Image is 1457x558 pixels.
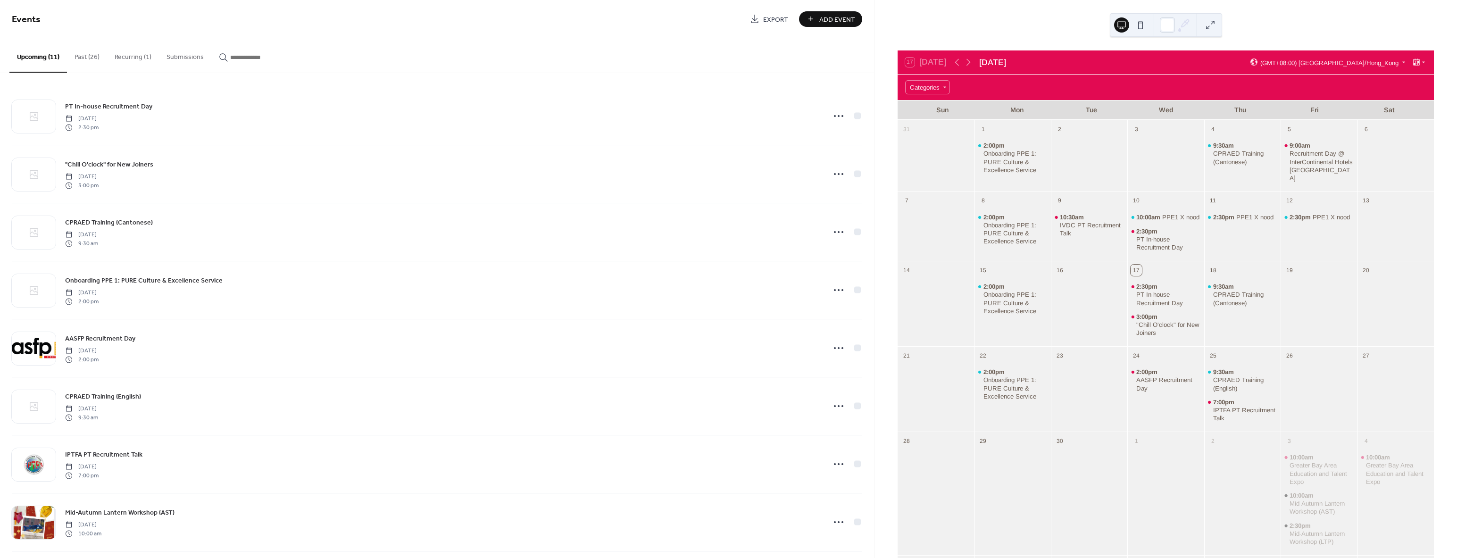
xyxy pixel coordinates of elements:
[1260,59,1399,66] span: (GMT+08:00) [GEOGRAPHIC_DATA]/Hong_Kong
[1162,213,1199,221] div: PPE1 X nood
[1284,195,1295,206] div: 12
[743,11,795,27] a: Export
[1213,406,1277,422] div: IPTFA PT Recruitment Talk
[1366,461,1430,485] div: Greater Bay Area Education and Talent Expo
[1213,291,1277,307] div: CPRAED Training (Cantonese)
[65,471,99,480] span: 7:00 pm
[979,56,1006,68] div: [DATE]
[65,508,175,518] span: Mid-Autumn Lantern Workshop (AST)
[799,11,862,27] button: Add Event
[905,100,980,120] div: Sun
[1290,213,1313,221] span: 2:30pm
[974,142,1051,174] div: Onboarding PPE 1: PURE Culture & Excellence Service
[1360,350,1372,361] div: 27
[1204,213,1281,222] div: PPE1 X nood
[1284,350,1295,361] div: 26
[65,181,99,190] span: 3:00 pm
[65,347,99,355] span: [DATE]
[1203,100,1278,120] div: Thu
[983,376,1048,400] div: Onboarding PPE 1: PURE Culture & Excellence Service
[65,102,152,112] span: PT In-house Recruitment Day
[1290,522,1313,530] span: 2:30pm
[65,507,175,518] a: Mid-Autumn Lantern Workshop (AST)
[983,368,1007,376] span: 2:00pm
[1290,142,1312,150] span: 9:00am
[763,15,788,25] span: Export
[65,463,99,471] span: [DATE]
[1136,376,1200,392] div: AASFP Recruitment Day
[1213,283,1236,291] span: 9:30am
[1131,350,1142,361] div: 24
[1136,235,1200,251] div: PT In-house Recruitment Day
[1313,213,1350,221] div: PPE1 X nood
[1366,453,1392,461] span: 10:00am
[65,159,153,170] a: "Chill O'clock" for New Joiners
[1213,398,1236,406] span: 7:00pm
[977,124,989,135] div: 1
[1129,100,1203,120] div: Wed
[1136,291,1200,307] div: PT In-house Recruitment Day
[159,38,211,72] button: Submissions
[1213,150,1277,166] div: CPRAED Training (Cantonese)
[65,218,153,228] span: CPRAED Training (Cantonese)
[1281,142,1357,182] div: Recruitment Day @ InterContinental Hotels ZHUHAI
[1204,368,1281,392] div: CPRAED Training (English)
[1136,321,1200,337] div: "Chill O'clock" for New Joiners
[65,391,141,402] a: CPRAED Training (English)
[977,350,989,361] div: 22
[1127,227,1204,251] div: PT In-house Recruitment Day
[1131,195,1142,206] div: 10
[1281,213,1357,222] div: PPE1 X nood
[977,195,989,206] div: 8
[1213,142,1236,150] span: 9:30am
[901,124,912,135] div: 31
[1204,283,1281,307] div: CPRAED Training (Cantonese)
[65,173,99,181] span: [DATE]
[1213,376,1277,392] div: CPRAED Training (English)
[974,213,1051,246] div: Onboarding PPE 1: PURE Culture & Excellence Service
[901,265,912,276] div: 14
[65,160,153,170] span: "Chill O'clock" for New Joiners
[1054,195,1066,206] div: 9
[1060,213,1086,221] span: 10:30am
[1054,350,1066,361] div: 23
[819,15,855,25] span: Add Event
[1136,283,1159,291] span: 2:30pm
[65,449,142,460] a: IPTFA PT Recruitment Talk
[1360,265,1372,276] div: 20
[1207,350,1218,361] div: 25
[1290,453,1315,461] span: 10:00am
[983,221,1048,245] div: Onboarding PPE 1: PURE Culture & Excellence Service
[1204,142,1281,166] div: CPRAED Training (Cantonese)
[1281,491,1357,516] div: Mid-Autumn Lantern Workshop (AST)
[1284,435,1295,447] div: 3
[1281,522,1357,546] div: Mid-Autumn Lantern Workshop (LTP)
[65,392,141,402] span: CPRAED Training (English)
[1213,368,1236,376] span: 9:30am
[65,521,101,529] span: [DATE]
[1284,265,1295,276] div: 19
[1060,221,1124,237] div: IVDC PT Recruitment Talk
[65,115,99,123] span: [DATE]
[1054,265,1066,276] div: 16
[1284,124,1295,135] div: 5
[65,405,98,413] span: [DATE]
[1136,368,1159,376] span: 2:00pm
[983,213,1007,221] span: 2:00pm
[65,276,223,286] span: Onboarding PPE 1: PURE Culture & Excellence Service
[65,289,99,297] span: [DATE]
[983,291,1048,315] div: Onboarding PPE 1: PURE Culture & Excellence Service
[65,297,99,306] span: 2:00 pm
[1290,461,1354,485] div: Greater Bay Area Education and Talent Expo
[65,239,98,248] span: 9:30 am
[974,368,1051,400] div: Onboarding PPE 1: PURE Culture & Excellence Service
[65,275,223,286] a: Onboarding PPE 1: PURE Culture & Excellence Service
[1127,368,1204,392] div: AASFP Recruitment Day
[1357,453,1434,486] div: Greater Bay Area Education and Talent Expo
[65,413,98,422] span: 9:30 am
[901,195,912,206] div: 7
[983,142,1007,150] span: 2:00pm
[1136,313,1159,321] span: 3:00pm
[980,100,1054,120] div: Mon
[974,283,1051,315] div: Onboarding PPE 1: PURE Culture & Excellence Service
